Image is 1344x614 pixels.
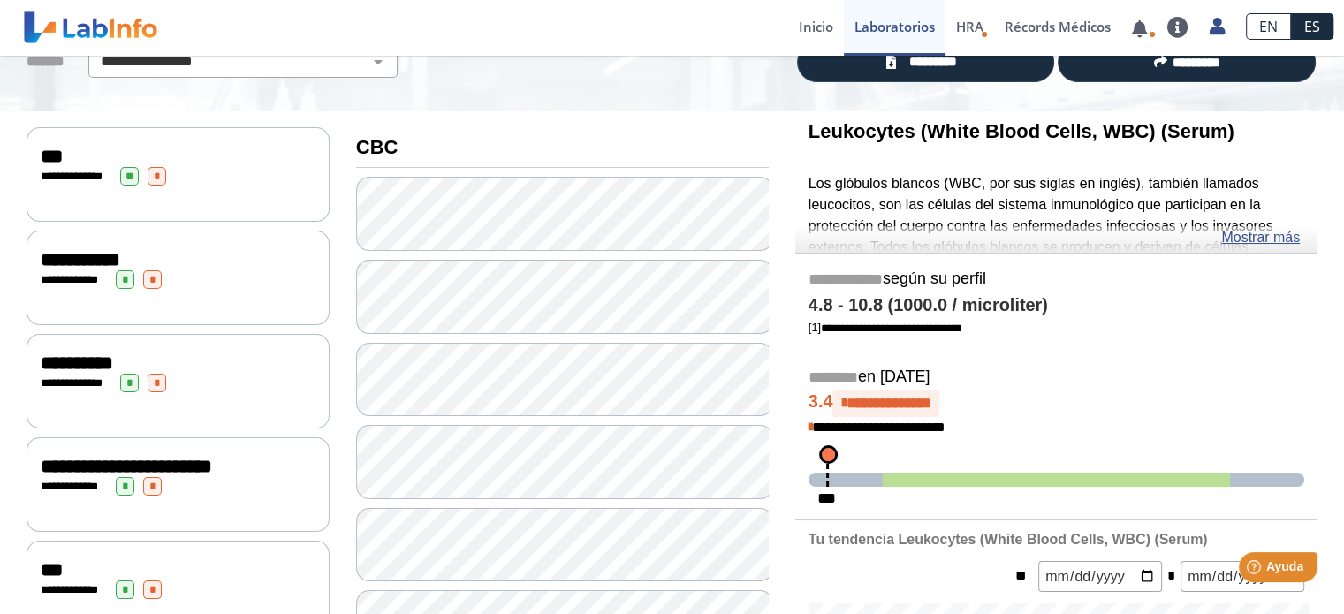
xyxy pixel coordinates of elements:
input: mm/dd/yyyy [1038,561,1162,592]
a: ES [1291,13,1333,40]
h5: en [DATE] [809,368,1304,388]
input: mm/dd/yyyy [1181,561,1304,592]
a: Mostrar más [1221,227,1300,248]
span: HRA [956,18,983,35]
h4: 4.8 - 10.8 (1000.0 / microliter) [809,295,1304,316]
b: Leukocytes (White Blood Cells, WBC) (Serum) [809,120,1234,142]
h5: según su perfil [809,269,1304,290]
b: Tu tendencia Leukocytes (White Blood Cells, WBC) (Serum) [809,532,1208,547]
a: EN [1246,13,1291,40]
a: [1] [809,321,962,334]
b: CBC [356,136,399,158]
h4: 3.4 [809,390,1304,417]
p: Los glóbulos blancos (WBC, por sus siglas en inglés), también llamados leucocitos, son las célula... [809,173,1304,427]
iframe: Help widget launcher [1187,545,1325,595]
